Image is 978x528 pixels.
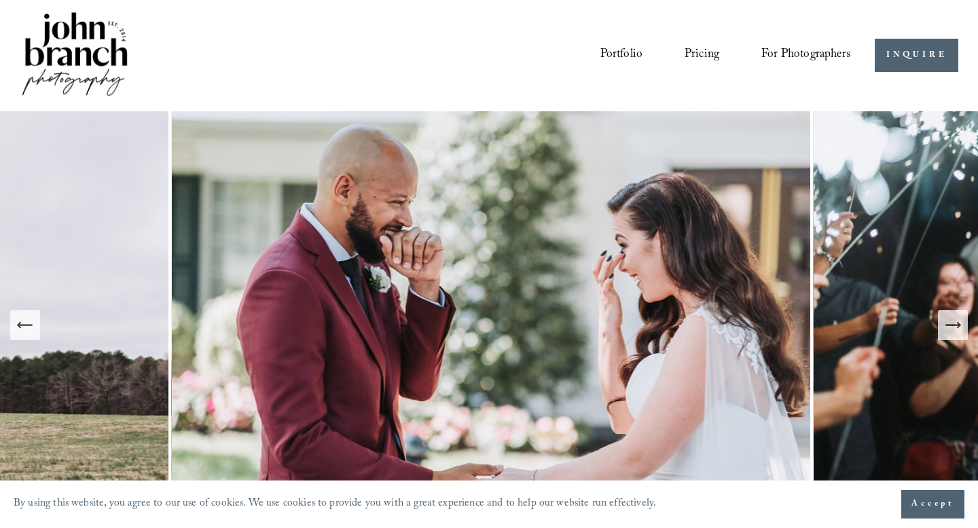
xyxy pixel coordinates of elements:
button: Accept [901,490,964,518]
p: By using this website, you agree to our use of cookies. We use cookies to provide you with a grea... [14,494,656,515]
span: Accept [911,497,954,511]
span: For Photographers [761,44,850,67]
img: John Branch IV Photography [20,10,130,101]
a: Portfolio [600,43,643,69]
a: Pricing [685,43,719,69]
button: Previous Slide [10,310,40,340]
a: folder dropdown [761,43,850,69]
a: INQUIRE [875,39,958,72]
button: Next Slide [938,310,968,340]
